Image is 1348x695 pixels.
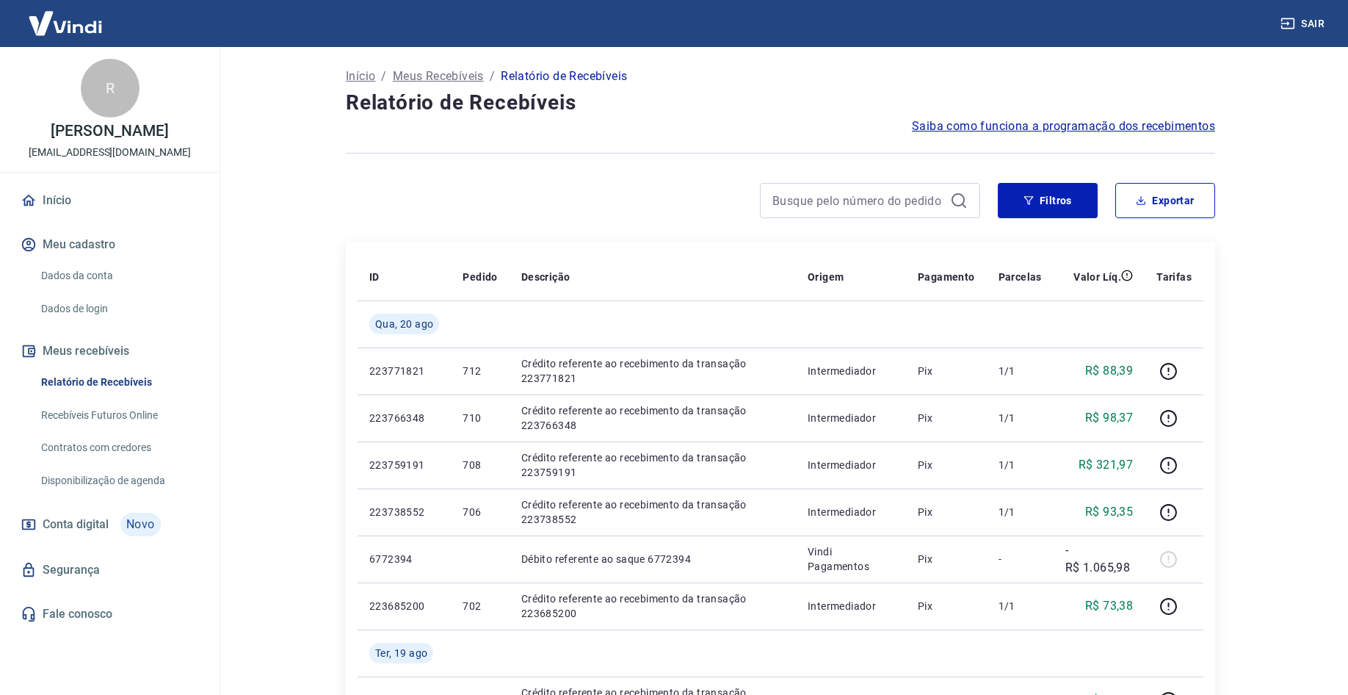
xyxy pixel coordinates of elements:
p: Crédito referente ao recebimento da transação 223766348 [521,403,784,433]
p: R$ 88,39 [1085,362,1133,380]
input: Busque pelo número do pedido [772,190,944,212]
p: Crédito referente ao recebimento da transação 223738552 [521,497,784,527]
p: R$ 93,35 [1085,503,1133,521]
p: Origem [808,270,844,284]
p: Crédito referente ao recebimento da transação 223771821 [521,356,784,386]
p: Intermediador [808,458,894,472]
p: Crédito referente ao recebimento da transação 223685200 [521,591,784,621]
p: Pix [918,505,975,519]
p: Pedido [463,270,497,284]
p: [EMAIL_ADDRESS][DOMAIN_NAME] [29,145,191,160]
span: Qua, 20 ago [375,317,433,331]
span: Novo [120,513,161,536]
p: Pix [918,552,975,566]
p: 223759191 [369,458,439,472]
p: / [490,68,495,85]
p: Vindi Pagamentos [808,544,894,574]
a: Início [18,184,202,217]
p: 223738552 [369,505,439,519]
p: 223766348 [369,411,439,425]
p: Parcelas [999,270,1042,284]
p: - [999,552,1042,566]
a: Dados da conta [35,261,202,291]
p: 1/1 [999,505,1042,519]
div: R [81,59,139,118]
button: Meu cadastro [18,228,202,261]
p: Intermediador [808,505,894,519]
p: 6772394 [369,552,439,566]
button: Sair [1278,10,1330,37]
p: 223685200 [369,599,439,613]
p: 706 [463,505,497,519]
a: Disponibilização de agenda [35,466,202,496]
p: Pix [918,411,975,425]
button: Filtros [998,183,1098,218]
p: 712 [463,364,497,378]
a: Dados de login [35,294,202,324]
a: Segurança [18,554,202,586]
a: Contratos com credores [35,433,202,463]
p: Tarifas [1156,270,1192,284]
a: Fale conosco [18,598,202,630]
a: Recebíveis Futuros Online [35,400,202,431]
p: Intermediador [808,599,894,613]
a: Saiba como funciona a programação dos recebimentos [912,118,1215,135]
p: 1/1 [999,411,1042,425]
p: R$ 98,37 [1085,409,1133,427]
h4: Relatório de Recebíveis [346,88,1215,118]
p: Intermediador [808,364,894,378]
p: Débito referente ao saque 6772394 [521,552,784,566]
a: Meus Recebíveis [393,68,484,85]
p: ID [369,270,380,284]
p: 702 [463,599,497,613]
p: [PERSON_NAME] [51,123,168,139]
p: Relatório de Recebíveis [501,68,627,85]
p: 223771821 [369,364,439,378]
p: 710 [463,411,497,425]
a: Relatório de Recebíveis [35,367,202,397]
p: 1/1 [999,599,1042,613]
p: Intermediador [808,411,894,425]
p: / [381,68,386,85]
a: Conta digitalNovo [18,507,202,542]
span: Ter, 19 ago [375,646,427,660]
button: Exportar [1115,183,1215,218]
p: Crédito referente ao recebimento da transação 223759191 [521,450,784,480]
p: Pix [918,458,975,472]
span: Conta digital [43,514,109,535]
p: R$ 73,38 [1085,597,1133,615]
p: Descrição [521,270,570,284]
p: 1/1 [999,364,1042,378]
p: Pix [918,364,975,378]
p: Pix [918,599,975,613]
a: Início [346,68,375,85]
button: Meus recebíveis [18,335,202,367]
p: Pagamento [918,270,975,284]
p: 1/1 [999,458,1042,472]
p: Valor Líq. [1073,270,1121,284]
img: Vindi [18,1,113,46]
p: R$ 321,97 [1079,456,1134,474]
p: -R$ 1.065,98 [1065,541,1133,577]
p: 708 [463,458,497,472]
